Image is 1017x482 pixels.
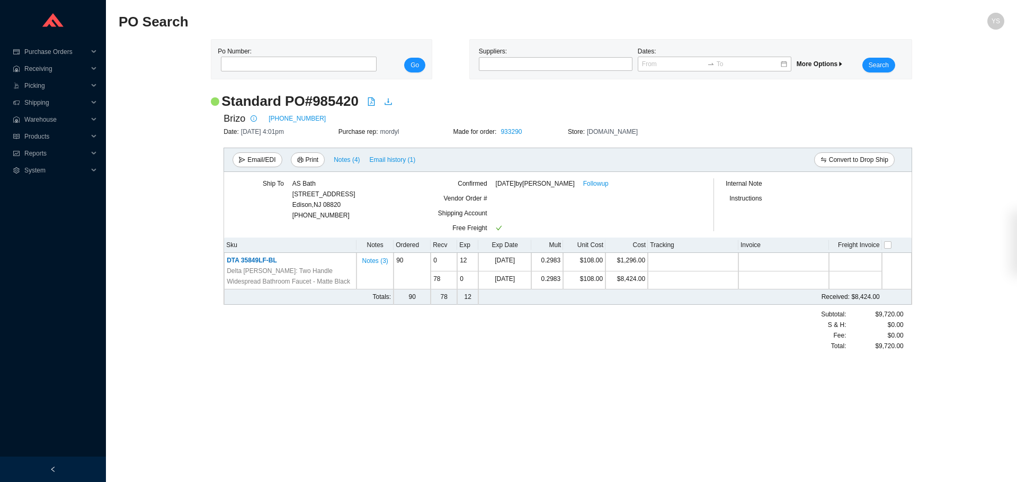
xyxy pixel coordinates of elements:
td: 12 [457,289,478,305]
th: Ordered [394,238,431,253]
button: printerPrint [291,152,325,167]
div: AS Bath [STREET_ADDRESS] Edison , NJ 08820 [292,178,355,210]
div: $9,720.00 [846,341,904,351]
th: Exp [457,238,478,253]
div: $9,720.00 [846,309,904,320]
td: $108.00 [563,271,605,290]
div: Suppliers: [476,46,635,72]
td: 90 [394,289,431,305]
span: Confirmed [458,180,487,187]
th: Notes [356,238,394,253]
span: caret-right [837,61,844,67]
td: 0.2983 [531,271,563,290]
span: Date: [224,128,241,135]
span: send [239,157,245,164]
span: Print [306,154,319,165]
span: $0.00 [888,330,904,341]
span: [DATE] by [PERSON_NAME] [496,178,575,189]
td: [DATE] [478,271,531,290]
div: Dates: [635,46,794,72]
span: mordyl [380,128,399,135]
span: Notes ( 4 ) [334,154,360,165]
div: $0.00 [846,320,904,330]
button: Notes (3) [361,255,388,262]
span: YS [992,13,1000,30]
th: Mult [531,238,563,253]
span: setting [13,167,20,174]
td: 0 [431,253,457,271]
a: download [384,97,392,108]
span: Email history (1) [370,154,416,165]
button: Search [862,58,895,72]
th: Freight Invoice [829,238,882,253]
span: left [50,466,56,472]
div: [PHONE_NUMBER] [292,178,355,221]
span: Totals: [372,293,391,301]
a: [PHONE_NUMBER] [269,113,326,124]
a: file-pdf [367,97,376,108]
a: 933290 [501,128,522,135]
span: Subtotal: [821,309,846,320]
span: Purchase rep: [338,128,380,135]
span: Reports [24,145,88,162]
span: Free Freight [452,224,487,232]
span: Go [411,60,419,70]
span: swap [820,157,827,164]
th: Tracking [648,238,738,253]
span: Convert to Drop Ship [829,154,888,165]
td: 0.2983 [531,253,563,271]
span: info-circle [248,115,260,122]
span: Store: [568,128,587,135]
div: Po Number: [218,46,373,72]
span: S & H: [828,320,846,330]
span: Purchase Orders [24,43,88,60]
input: From [642,59,705,69]
span: Ship To [263,180,284,187]
span: check [496,225,502,231]
span: [DATE] 4:01pm [241,128,284,135]
span: 78 [433,275,440,283]
span: Warehouse [24,111,88,128]
th: Invoice [738,238,829,253]
td: [DATE] [478,253,531,271]
span: More Options [797,60,844,68]
th: Cost [605,238,648,253]
span: [DOMAIN_NAME] [587,128,638,135]
th: Exp Date [478,238,531,253]
span: Made for order: [453,128,498,135]
div: Sku [226,240,354,250]
span: file-pdf [367,97,376,106]
th: Recv [431,238,457,253]
td: 90 [394,253,431,289]
td: 0 [457,271,478,290]
span: System [24,162,88,179]
button: info-circle [245,111,260,126]
span: Fee : [833,330,846,341]
h2: Standard PO # 985420 [221,92,359,111]
span: DTA 35849LF-BL [227,257,277,264]
span: swap-right [707,60,715,68]
span: Delta [PERSON_NAME]: Two Handle Widespread Bathroom Faucet - Matte Black [227,266,354,287]
span: Search [869,60,889,70]
button: Notes (4) [333,154,360,161]
span: fund [13,150,20,157]
span: download [384,97,392,106]
button: sendEmail/EDI [233,152,282,167]
td: $8,424.00 [605,271,648,290]
span: printer [297,157,304,164]
span: Instructions [729,195,762,202]
span: Received: [822,293,850,301]
span: credit-card [13,49,20,55]
button: Email history (1) [369,152,416,167]
h2: PO Search [119,13,783,31]
span: read [13,133,20,140]
td: $8,424.00 [531,289,882,305]
span: Brizo [224,111,245,126]
button: swapConvert to Drop Ship [814,152,895,167]
span: Total: [831,341,846,351]
span: to [707,60,715,68]
td: $1,296.00 [605,253,648,271]
span: Vendor Order # [444,195,487,202]
button: Go [404,58,425,72]
th: Unit Cost [563,238,605,253]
